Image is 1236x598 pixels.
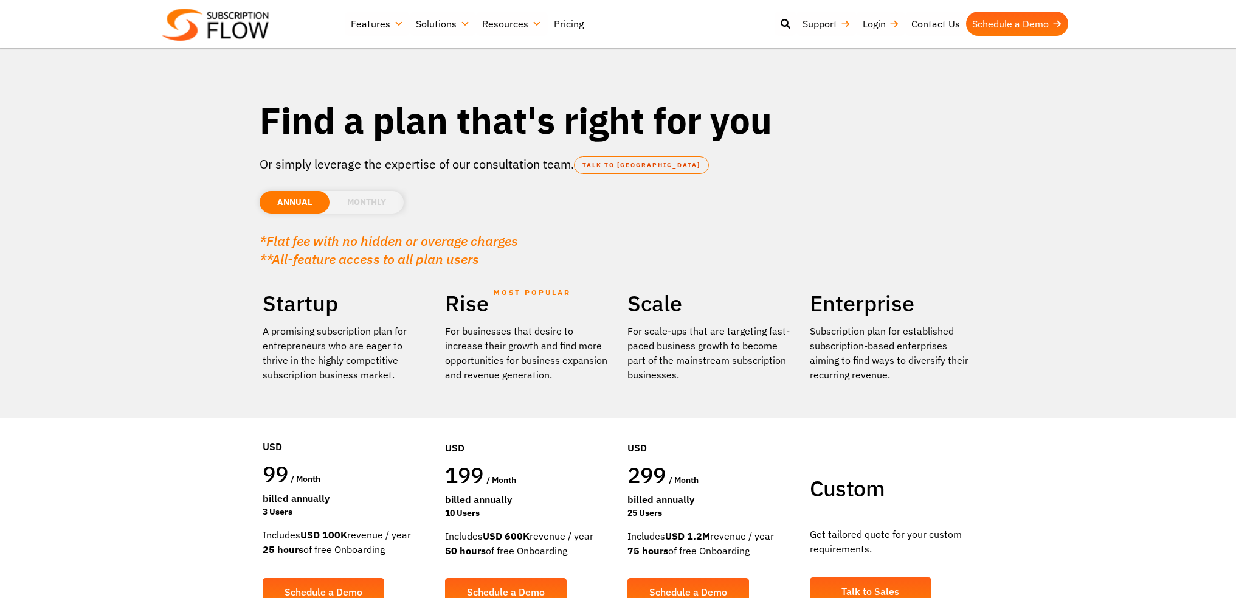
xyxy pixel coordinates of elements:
[291,473,320,484] span: / month
[263,543,303,555] strong: 25 hours
[445,404,609,461] div: USD
[445,529,609,558] div: Includes revenue / year of free Onboarding
[649,587,727,597] span: Schedule a Demo
[445,461,484,489] span: 199
[548,12,590,36] a: Pricing
[263,324,427,382] p: A promising subscription plan for entrepreneurs who are eager to thrive in the highly competitive...
[260,155,977,173] p: Or simply leverage the expertise of our consultation team.
[627,324,792,382] div: For scale-ups that are targeting fast-paced business growth to become part of the mainstream subs...
[260,97,977,143] h1: Find a plan that's right for you
[627,529,792,558] div: Includes revenue / year of free Onboarding
[300,529,347,541] strong: USD 100K
[627,507,792,520] div: 25 Users
[494,279,571,307] span: MOST POPULAR
[445,324,609,382] div: For businesses that desire to increase their growth and find more opportunities for business expa...
[263,459,289,488] span: 99
[796,12,857,36] a: Support
[665,530,710,542] strong: USD 1.2M
[810,474,885,502] span: Custom
[857,12,905,36] a: Login
[810,527,974,556] p: Get tailored quote for your custom requirements.
[627,404,792,461] div: USD
[627,492,792,507] div: Billed Annually
[905,12,966,36] a: Contact Us
[445,507,609,520] div: 10 Users
[627,544,668,557] strong: 75 hours
[263,403,427,460] div: USD
[574,156,709,174] a: TALK TO [GEOGRAPHIC_DATA]
[627,461,666,489] span: 299
[467,587,545,597] span: Schedule a Demo
[486,475,516,485] span: / month
[483,530,530,542] strong: USD 600K
[263,491,427,506] div: Billed Annually
[330,191,404,214] li: MONTHLY
[162,9,269,41] img: Subscriptionflow
[445,492,609,507] div: Billed Annually
[627,290,792,318] h2: Scale
[260,232,518,249] em: *Flat fee with no hidden or overage charges
[476,12,548,36] a: Resources
[966,12,1068,36] a: Schedule a Demo
[810,324,974,382] p: Subscription plan for established subscription-based enterprises aiming to find ways to diversify...
[263,527,427,557] div: Includes revenue / year of free Onboarding
[285,587,362,597] span: Schedule a Demo
[841,586,899,596] span: Talk to Sales
[263,506,427,518] div: 3 Users
[260,250,479,268] em: **All-feature access to all plan users
[345,12,410,36] a: Features
[445,290,609,318] h2: Rise
[810,290,974,318] h2: Enterprise
[410,12,476,36] a: Solutions
[445,544,486,557] strong: 50 hours
[669,475,699,485] span: / month
[260,191,330,214] li: ANNUAL
[263,290,427,318] h2: Startup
